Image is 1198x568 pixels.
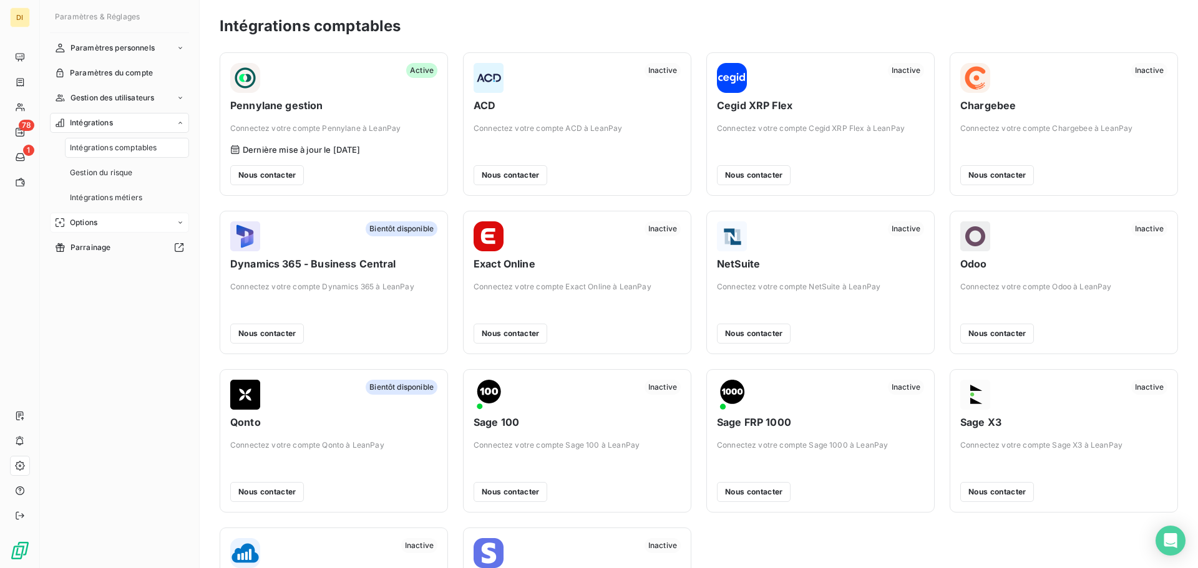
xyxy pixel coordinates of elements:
span: Inactive [401,538,437,553]
span: Connectez votre compte Dynamics 365 à LeanPay [230,281,437,292]
span: Intégrations comptables [70,142,157,153]
span: Connectez votre compte NetSuite à LeanPay [717,281,924,292]
span: Chargebee [960,98,1167,113]
button: Nous contacter [717,482,791,502]
span: Connectez votre compte Odoo à LeanPay [960,281,1167,292]
span: Intégrations [70,117,113,128]
span: Bientôt disponible [366,380,437,395]
span: Inactive [888,63,924,78]
span: Sage 100 [474,415,681,430]
img: Chargebee logo [960,63,990,93]
span: Dernière mise à jour le [DATE] [243,145,361,155]
span: Bientôt disponible [366,221,437,236]
button: Nous contacter [960,324,1034,344]
img: Sage X3 logo [960,380,990,410]
h3: Intégrations comptables [220,15,401,37]
span: Paramètres du compte [70,67,153,79]
span: Active [406,63,437,78]
span: Inactive [1131,221,1167,236]
span: Gestion du risque [70,167,133,178]
span: Connectez votre compte Exact Online à LeanPay [474,281,681,292]
img: Logo LeanPay [10,541,30,561]
img: Odoo logo [960,221,990,251]
span: Intégrations métiers [70,192,142,203]
button: Nous contacter [717,165,791,185]
span: Connectez votre compte Chargebee à LeanPay [960,123,1167,134]
span: Parrainage [71,242,111,253]
div: Open Intercom Messenger [1156,526,1186,556]
button: Nous contacter [230,482,304,502]
span: Inactive [1131,63,1167,78]
button: Nous contacter [230,165,304,185]
span: Paramètres & Réglages [55,12,140,21]
span: Exact Online [474,256,681,271]
span: Connectez votre compte Pennylane à LeanPay [230,123,437,134]
span: Connectez votre compte ACD à LeanPay [474,123,681,134]
span: NetSuite [717,256,924,271]
button: Nous contacter [960,165,1034,185]
span: Cegid XRP Flex [717,98,924,113]
span: Connectez votre compte Cegid XRP Flex à LeanPay [717,123,924,134]
span: Odoo [960,256,1167,271]
img: Pennylane gestion logo [230,63,260,93]
span: Sage X3 [960,415,1167,430]
span: Options [70,217,97,228]
span: Connectez votre compte Sage 1000 à LeanPay [717,440,924,451]
button: Nous contacter [474,324,547,344]
button: Nous contacter [717,324,791,344]
span: Inactive [888,380,924,395]
img: Stripe Billing logo [474,538,504,568]
img: Cegid XRP Flex logo [717,63,747,93]
span: Dynamics 365 - Business Central [230,256,437,271]
span: ACD [474,98,681,113]
img: Qonto logo [230,380,260,410]
button: Nous contacter [474,165,547,185]
span: Inactive [645,63,681,78]
img: Dynamics 365 - Business Central logo [230,221,260,251]
span: Inactive [645,380,681,395]
span: 78 [19,120,34,131]
span: Inactive [1131,380,1167,395]
button: Nous contacter [230,324,304,344]
img: NetSuite logo [717,221,747,251]
span: Qonto [230,415,437,430]
span: Inactive [645,221,681,236]
a: Gestion du risque [65,163,189,183]
span: Inactive [645,538,681,553]
span: 1 [23,145,34,156]
img: Sellsy logo [230,538,260,568]
button: Nous contacter [960,482,1034,502]
a: Paramètres du compte [50,63,189,83]
a: Intégrations comptables [65,138,189,158]
button: Nous contacter [474,482,547,502]
img: Sage FRP 1000 logo [717,380,747,410]
img: Exact Online logo [474,221,504,251]
img: Sage 100 logo [474,380,504,410]
span: Sage FRP 1000 [717,415,924,430]
a: Parrainage [50,238,189,258]
div: DI [10,7,30,27]
span: Paramètres personnels [71,42,155,54]
span: Inactive [888,221,924,236]
a: Intégrations métiers [65,188,189,208]
span: Gestion des utilisateurs [71,92,155,103]
span: Connectez votre compte Qonto à LeanPay [230,440,437,451]
span: Connectez votre compte Sage 100 à LeanPay [474,440,681,451]
img: ACD logo [474,63,504,93]
span: Connectez votre compte Sage X3 à LeanPay [960,440,1167,451]
span: Pennylane gestion [230,98,437,113]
